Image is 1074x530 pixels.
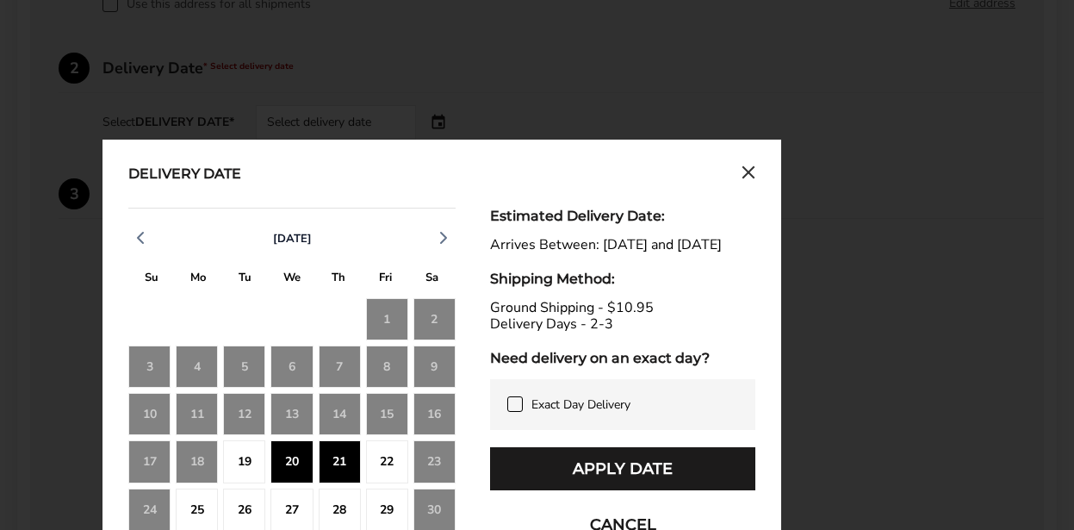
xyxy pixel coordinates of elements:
[128,165,241,184] div: Delivery Date
[266,231,319,246] button: [DATE]
[128,266,175,293] div: S
[490,208,755,224] div: Estimated Delivery Date:
[531,396,630,413] span: Exact Day Delivery
[409,266,456,293] div: S
[269,266,315,293] div: W
[490,447,755,490] button: Apply Date
[222,266,269,293] div: T
[490,271,755,287] div: Shipping Method:
[490,350,755,366] div: Need delivery on an exact day?
[490,300,755,333] div: Ground Shipping - $10.95 Delivery Days - 2-3
[315,266,362,293] div: T
[175,266,221,293] div: M
[742,165,755,184] button: Close calendar
[490,237,755,253] div: Arrives Between: [DATE] and [DATE]
[273,231,312,246] span: [DATE]
[362,266,408,293] div: F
